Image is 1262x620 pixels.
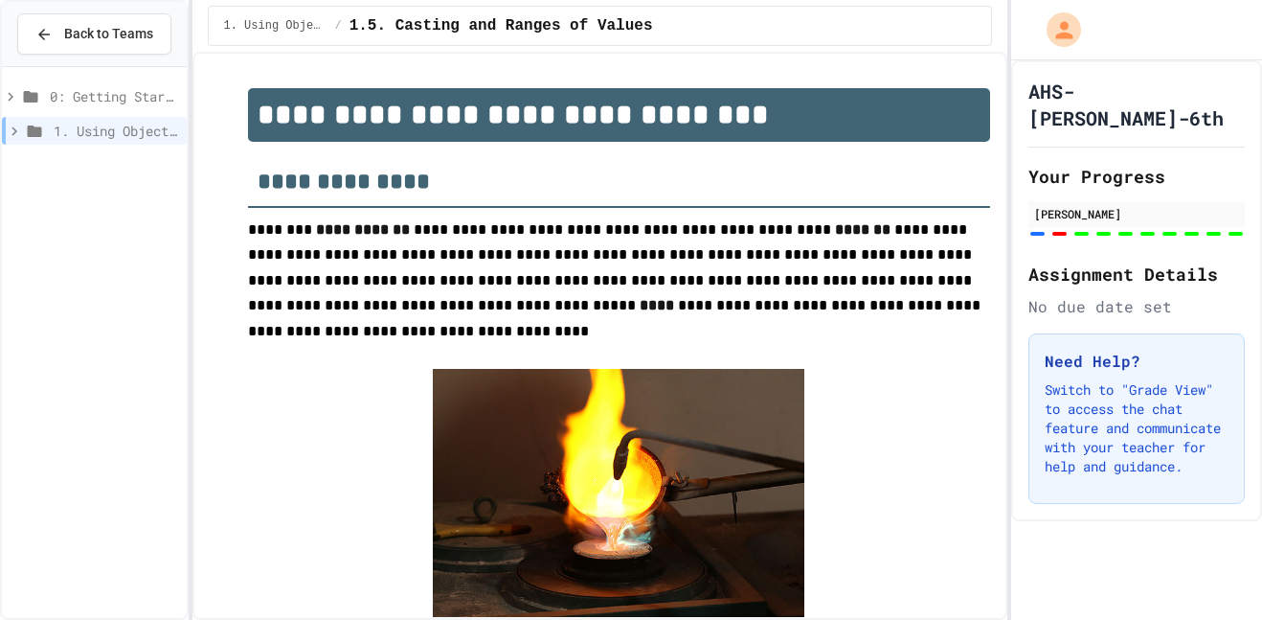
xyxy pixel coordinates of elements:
[349,14,653,37] span: 1.5. Casting and Ranges of Values
[54,121,179,141] span: 1. Using Objects and Methods
[17,13,171,55] button: Back to Teams
[1028,295,1245,318] div: No due date set
[1028,261,1245,287] h2: Assignment Details
[224,18,327,34] span: 1. Using Objects and Methods
[1045,380,1228,476] p: Switch to "Grade View" to access the chat feature and communicate with your teacher for help and ...
[1028,163,1245,190] h2: Your Progress
[1034,205,1239,222] div: [PERSON_NAME]
[1026,8,1086,52] div: My Account
[1028,78,1245,131] h1: AHS-[PERSON_NAME]-6th
[64,24,153,44] span: Back to Teams
[50,86,179,106] span: 0: Getting Started
[1045,350,1228,373] h3: Need Help?
[334,18,341,34] span: /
